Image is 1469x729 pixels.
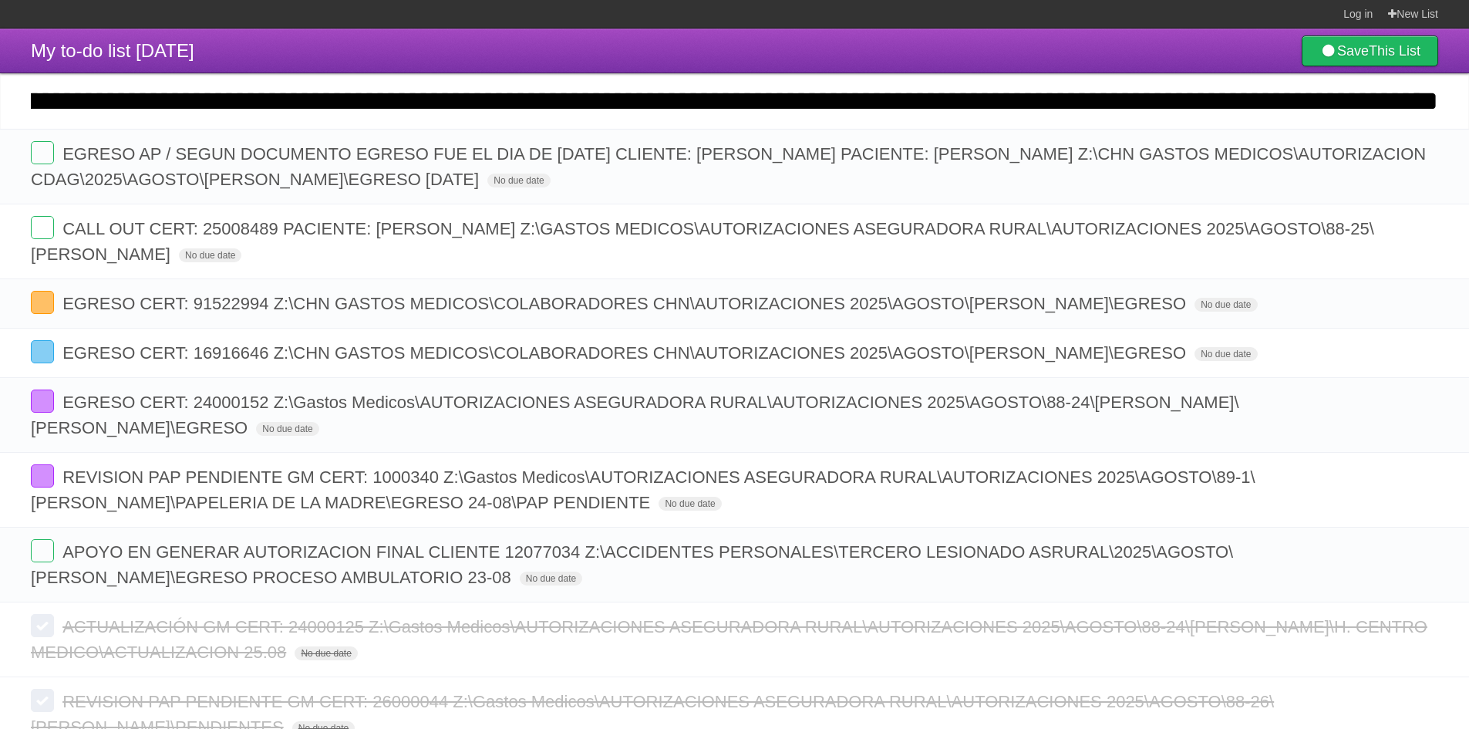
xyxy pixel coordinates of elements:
label: Done [31,141,54,164]
label: Done [31,291,54,314]
span: No due date [1194,298,1257,312]
span: No due date [520,572,582,586]
span: EGRESO CERT: 16916646 Z:\CHN GASTOS MEDICOS\COLABORADORES CHN\AUTORIZACIONES 2025\AGOSTO\[PERSON_... [62,343,1190,363]
label: Done [31,216,54,239]
span: My to-do list [DATE] [31,40,194,61]
b: This List [1369,43,1420,59]
span: REVISION PAP PENDIENTE GM CERT: 1000340 Z:\Gastos Medicos\AUTORIZACIONES ASEGURADORA RURAL\AUTORI... [31,467,1255,512]
span: No due date [295,646,357,660]
span: APOYO EN GENERAR AUTORIZACION FINAL CLIENTE 12077034 Z:\ACCIDENTES PERSONALES\TERCERO LESIONADO A... [31,542,1233,587]
span: ACTUALIZACIÓN GM CERT: 24000125 Z:\Gastos Medicos\AUTORIZACIONES ASEGURADORA RURAL\AUTORIZACIONES... [31,617,1427,662]
span: No due date [1194,347,1257,361]
label: Done [31,464,54,488]
span: No due date [487,174,550,187]
label: Done [31,390,54,413]
span: CALL OUT CERT: 25008489 PACIENTE: [PERSON_NAME] Z:\GASTOS MEDICOS\AUTORIZACIONES ASEGURADORA RURA... [31,219,1374,264]
a: SaveThis List [1302,35,1438,66]
span: EGRESO CERT: 24000152 Z:\Gastos Medicos\AUTORIZACIONES ASEGURADORA RURAL\AUTORIZACIONES 2025\AGOS... [31,393,1239,437]
span: No due date [179,248,241,262]
span: No due date [659,497,721,511]
label: Done [31,539,54,562]
label: Done [31,340,54,363]
label: Done [31,614,54,637]
span: EGRESO CERT: 91522994 Z:\CHN GASTOS MEDICOS\COLABORADORES CHN\AUTORIZACIONES 2025\AGOSTO\[PERSON_... [62,294,1190,313]
span: EGRESO AP / SEGUN DOCUMENTO EGRESO FUE EL DIA DE [DATE] CLIENTE: [PERSON_NAME] PACIENTE: [PERSON_... [31,144,1426,189]
span: No due date [256,422,318,436]
label: Done [31,689,54,712]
